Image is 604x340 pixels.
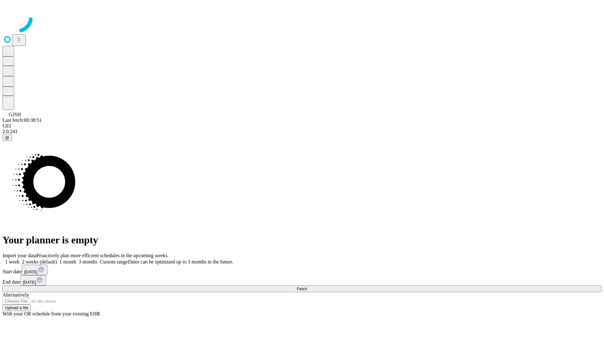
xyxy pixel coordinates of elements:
[128,259,233,264] span: Dates can be optimized up to 3 months in the future.
[3,275,601,286] div: End date
[3,311,100,316] span: With your OR schedule from your existing EHR
[3,117,42,123] span: Last fetch: 00:38:51
[297,286,307,291] span: Fetch
[20,275,46,286] button: [DATE]
[3,123,601,129] div: GEI
[24,269,37,274] span: [DATE]
[5,135,9,140] span: @
[22,265,48,275] button: [DATE]
[59,259,76,264] span: 1 month
[3,286,601,292] button: Fetch
[22,259,57,264] span: 2 weeks (default)
[36,253,169,258] span: Proactively plan more efficient schedules in the upcoming weeks.
[3,234,601,246] h1: Your planner is empty
[100,259,128,264] span: Custom range
[3,265,601,275] div: Start date
[5,259,20,264] span: 1 week
[3,304,31,311] button: Upload a file
[79,259,97,264] span: 3 months
[3,253,36,258] span: Import your data
[23,280,36,285] span: [DATE]
[3,134,12,141] button: @
[3,129,601,134] div: 2.0.241
[9,112,21,117] span: GJSH
[3,292,29,297] span: Alternatively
